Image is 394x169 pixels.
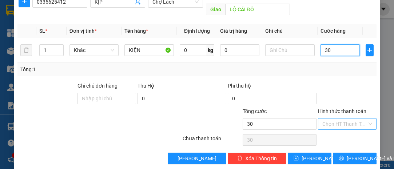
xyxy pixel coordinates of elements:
[366,47,373,53] span: plus
[225,4,290,15] input: Dọc đường
[206,4,225,15] span: Giao
[124,44,174,56] input: VD: Bàn, Ghế
[178,154,216,162] span: [PERSON_NAME]
[265,44,315,56] input: Ghi Chú
[243,108,267,114] span: Tổng cước
[20,44,32,56] button: delete
[182,134,242,147] div: Chưa thanh toán
[333,153,377,164] button: printer[PERSON_NAME] và In
[80,34,99,47] span: 6 RI
[69,6,132,15] div: Chợ Lách
[69,7,87,15] span: Nhận:
[69,38,80,45] span: DĐ:
[69,28,97,34] span: Đơn vị tính
[69,15,132,24] div: HIỀN
[74,45,115,56] span: Khác
[321,28,346,34] span: Cước hàng
[68,51,133,61] div: 30.000
[124,28,148,34] span: Tên hàng
[6,7,17,15] span: Gửi:
[302,154,341,162] span: [PERSON_NAME]
[138,83,154,89] span: Thu Hộ
[69,24,132,34] div: 0799545478
[339,156,344,161] span: printer
[245,154,277,162] span: Xóa Thông tin
[228,82,317,93] div: Phí thu hộ
[77,83,118,89] label: Ghi chú đơn hàng
[220,28,247,34] span: Giá trị hàng
[6,15,64,24] div: KIỀU ÂN
[294,156,299,161] span: save
[6,6,64,15] div: Sài Gòn
[20,65,153,73] div: Tổng: 1
[77,93,136,104] input: Ghi chú đơn hàng
[228,153,286,164] button: deleteXóa Thông tin
[207,44,214,56] span: kg
[366,44,374,56] button: plus
[68,53,79,60] span: CC :
[237,156,242,161] span: delete
[39,28,45,34] span: SL
[318,108,366,114] label: Hình thức thanh toán
[184,28,210,34] span: Định lượng
[168,153,226,164] button: [PERSON_NAME]
[288,153,331,164] button: save[PERSON_NAME]
[6,24,64,34] div: 0792890864
[220,44,259,56] input: 0
[262,24,318,38] th: Ghi chú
